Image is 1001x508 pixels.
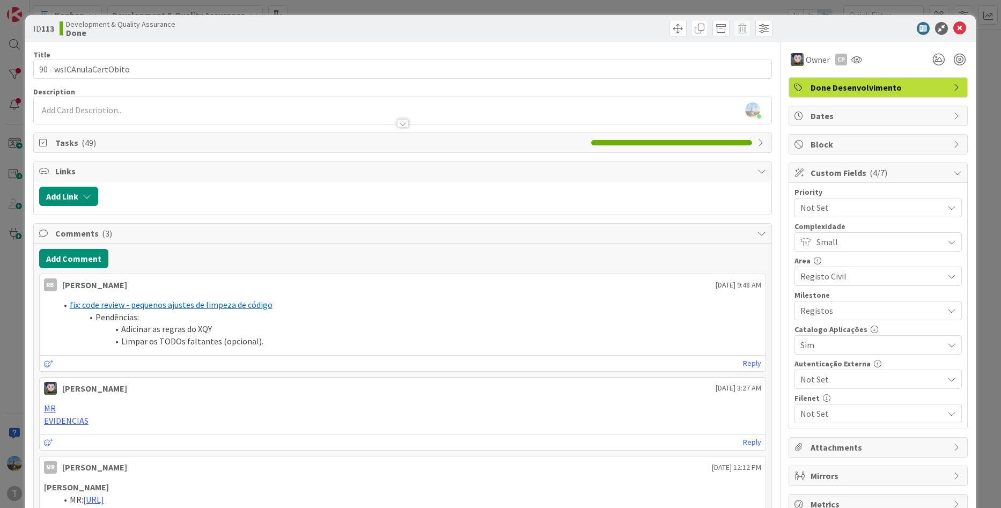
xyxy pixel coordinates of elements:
div: Filenet [794,394,962,402]
span: Small [816,234,938,249]
a: EVIDENCIAS [44,415,89,426]
div: [PERSON_NAME] [62,461,127,474]
span: Not Set [800,200,938,215]
span: [DATE] 9:48 AM [716,279,761,291]
span: MR: [70,494,83,505]
li: Pendências: [57,311,762,323]
span: Tasks [55,136,586,149]
span: ( 49 ) [82,137,96,148]
span: Owner [806,53,830,66]
span: Custom Fields [811,166,948,179]
span: Development & Quality Assurance [66,20,175,28]
span: Description [33,87,75,97]
img: LS [44,382,57,395]
li: Adicinar as regras do XQY [57,323,762,335]
span: Registos [800,303,938,318]
b: Done [66,28,175,37]
span: [DATE] 12:12 PM [712,462,761,473]
input: type card name here... [33,60,772,79]
li: Limpar os TODOs faltantes (opcional). [57,335,762,348]
span: Links [55,165,753,178]
span: ( 4/7 ) [870,167,887,178]
div: CP [835,54,847,65]
span: Done Desenvolvimento [811,81,948,94]
button: Add Link [39,187,98,206]
span: [DATE] 3:27 AM [716,382,761,394]
span: Mirrors [811,469,948,482]
a: Reply [743,357,761,370]
span: Dates [811,109,948,122]
div: Milestone [794,291,962,299]
span: Sim [800,337,938,352]
img: rbRSAc01DXEKpQIPCc1LpL06ElWUjD6K.png [745,102,760,117]
span: ID [33,22,54,35]
a: Reply [743,436,761,449]
span: ( 3 ) [102,228,112,239]
span: Not Set [800,407,943,420]
div: Autenticação Externa [794,360,962,367]
div: MR [44,461,57,474]
strong: [PERSON_NAME] [44,482,109,492]
a: [URL] [83,494,104,505]
span: Registo Civil [800,269,938,284]
span: Block [811,138,948,151]
div: Catalogo Aplicações [794,326,962,333]
span: Not Set [800,372,938,387]
div: Priority [794,188,962,196]
a: MR [44,403,56,414]
button: Add Comment [39,249,108,268]
div: RB [44,278,57,291]
span: Comments [55,227,753,240]
img: LS [791,53,804,66]
b: 113 [41,23,54,34]
div: Complexidade [794,223,962,230]
a: fix: code review - pequenos ajustes de limpeza de código [70,299,273,310]
div: Area [794,257,962,264]
div: [PERSON_NAME] [62,278,127,291]
span: Attachments [811,441,948,454]
div: [PERSON_NAME] [62,382,127,395]
label: Title [33,50,50,60]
